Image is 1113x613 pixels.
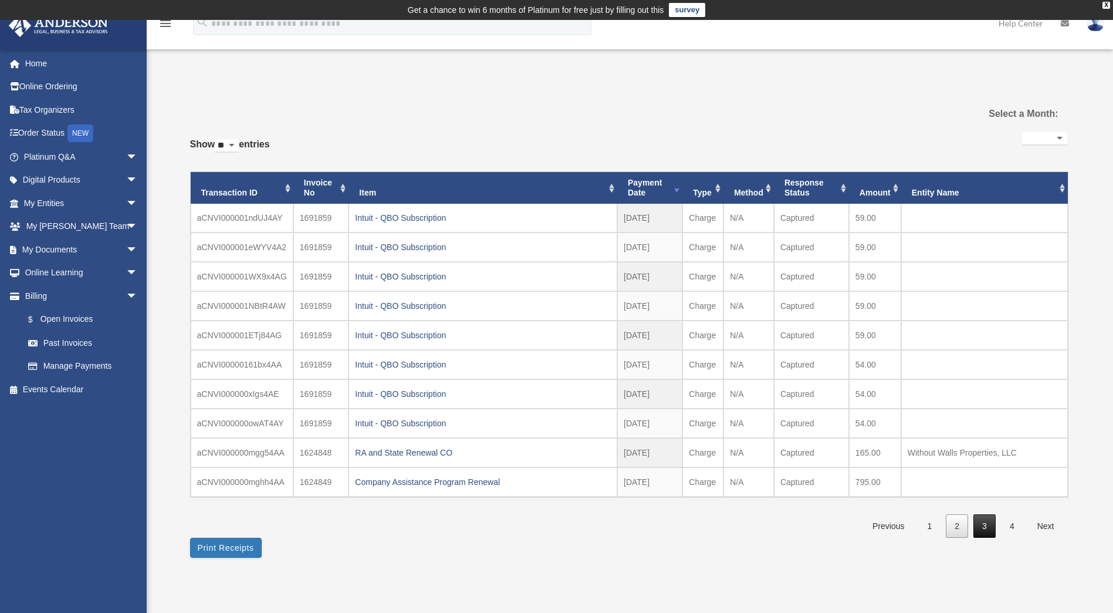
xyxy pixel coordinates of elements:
td: N/A [723,262,774,291]
td: Charge [682,233,723,262]
a: Online Ordering [8,75,155,99]
div: Company Assistance Program Renewal [355,474,611,490]
a: 1 [919,514,941,538]
td: aCNVI000001ETj84AG [191,321,293,350]
div: close [1102,2,1110,9]
td: aCNVI000000xIgs4AE [191,379,293,409]
button: Print Receipts [190,538,262,558]
a: menu [158,21,172,31]
td: 59.00 [849,321,901,350]
a: Previous [864,514,913,538]
div: Get a chance to win 6 months of Platinum for free just by filling out this [408,3,664,17]
td: [DATE] [617,233,682,262]
td: Charge [682,204,723,233]
div: Intuit - QBO Subscription [355,298,611,314]
a: Home [8,52,155,75]
a: Order StatusNEW [8,122,155,146]
div: Intuit - QBO Subscription [355,210,611,226]
div: Intuit - QBO Subscription [355,327,611,343]
td: 1691859 [293,262,349,291]
td: Captured [774,204,849,233]
span: arrow_drop_down [126,145,150,169]
i: menu [158,16,172,31]
td: Captured [774,262,849,291]
span: arrow_drop_down [126,215,150,239]
td: Captured [774,291,849,321]
th: Payment Date: activate to sort column ascending [617,172,682,204]
a: Digital Productsarrow_drop_down [8,169,155,192]
a: Platinum Q&Aarrow_drop_down [8,145,155,169]
td: aCNVI000000owAT4AY [191,409,293,438]
span: arrow_drop_down [126,191,150,215]
th: Amount: activate to sort column ascending [849,172,901,204]
a: survey [669,3,705,17]
td: [DATE] [617,291,682,321]
td: N/A [723,350,774,379]
td: Charge [682,291,723,321]
td: [DATE] [617,467,682,497]
a: My [PERSON_NAME] Teamarrow_drop_down [8,215,155,238]
span: arrow_drop_down [126,284,150,308]
td: Captured [774,379,849,409]
td: [DATE] [617,204,682,233]
td: 1691859 [293,291,349,321]
select: Showentries [215,139,239,153]
td: 1691859 [293,350,349,379]
a: $Open Invoices [16,308,155,332]
img: Anderson Advisors Platinum Portal [5,14,111,37]
span: arrow_drop_down [126,169,150,193]
td: N/A [723,291,774,321]
td: 165.00 [849,438,901,467]
div: NEW [67,124,93,142]
td: N/A [723,379,774,409]
div: Intuit - QBO Subscription [355,415,611,432]
a: Events Calendar [8,378,155,401]
td: N/A [723,204,774,233]
td: 1691859 [293,379,349,409]
td: Captured [774,350,849,379]
td: Captured [774,409,849,438]
div: Intuit - QBO Subscription [355,356,611,373]
a: Manage Payments [16,355,155,378]
td: Captured [774,233,849,262]
td: 59.00 [849,233,901,262]
a: Tax Organizers [8,98,155,122]
td: Captured [774,438,849,467]
a: 4 [1001,514,1023,538]
td: N/A [723,438,774,467]
td: N/A [723,409,774,438]
th: Entity Name: activate to sort column ascending [901,172,1068,204]
td: 1691859 [293,233,349,262]
td: aCNVI000001eWYV4A2 [191,233,293,262]
td: Charge [682,350,723,379]
span: $ [35,312,40,327]
div: Intuit - QBO Subscription [355,386,611,402]
td: Charge [682,438,723,467]
a: Billingarrow_drop_down [8,284,155,308]
td: [DATE] [617,379,682,409]
a: 2 [946,514,968,538]
td: Charge [682,379,723,409]
td: [DATE] [617,409,682,438]
td: Charge [682,409,723,438]
td: 59.00 [849,291,901,321]
td: aCNVI00000161bx4AA [191,350,293,379]
a: 3 [973,514,996,538]
td: N/A [723,233,774,262]
a: My Documentsarrow_drop_down [8,238,155,261]
td: aCNVI000000mgg54AA [191,438,293,467]
td: 54.00 [849,409,901,438]
td: 1691859 [293,321,349,350]
td: 59.00 [849,204,901,233]
td: aCNVI000001NBtR4AW [191,291,293,321]
span: arrow_drop_down [126,238,150,262]
div: Intuit - QBO Subscription [355,268,611,285]
img: User Pic [1087,15,1104,32]
td: Without Walls Properties, LLC [901,438,1068,467]
td: N/A [723,467,774,497]
label: Select a Month: [929,106,1058,122]
i: search [196,16,209,29]
th: Response Status: activate to sort column ascending [774,172,849,204]
td: 1624848 [293,438,349,467]
td: Charge [682,262,723,291]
